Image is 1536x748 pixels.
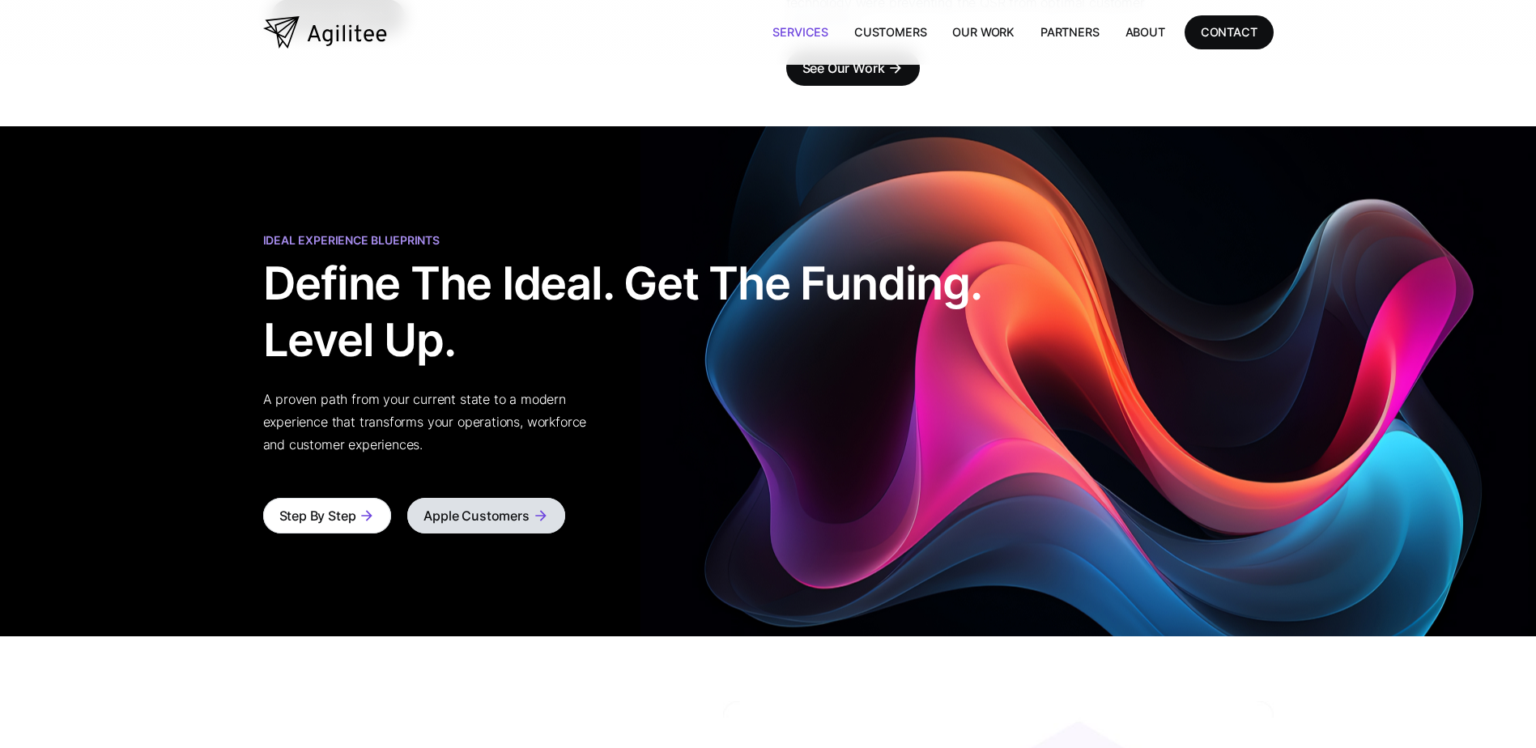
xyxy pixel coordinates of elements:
[887,60,904,76] div: arrow_forward
[407,498,564,533] a: Apple Customersarrow_forward
[786,50,921,86] a: See Our Workarrow_forward
[263,388,595,456] p: A proven path from your current state to a modern experience that transforms your operations, wor...
[802,57,885,79] div: See Our Work
[263,229,1222,252] div: IDEAL EXPERIENCE BLUEPRINTS
[533,508,549,524] div: arrow_forward
[263,255,1030,368] h1: Define The Ideal. Get The Funding. Level Up.
[1028,15,1113,49] a: Partners
[1201,22,1257,42] div: CONTACT
[279,504,356,527] div: Step By Step
[359,508,375,524] div: arrow_forward
[1185,15,1274,49] a: CONTACT
[1113,15,1178,49] a: About
[423,504,529,527] div: Apple Customers
[939,15,1028,49] a: Our Work
[263,498,392,533] a: Step By Steparrow_forward
[263,16,387,49] a: home
[841,15,939,49] a: Customers
[759,15,841,49] a: Services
